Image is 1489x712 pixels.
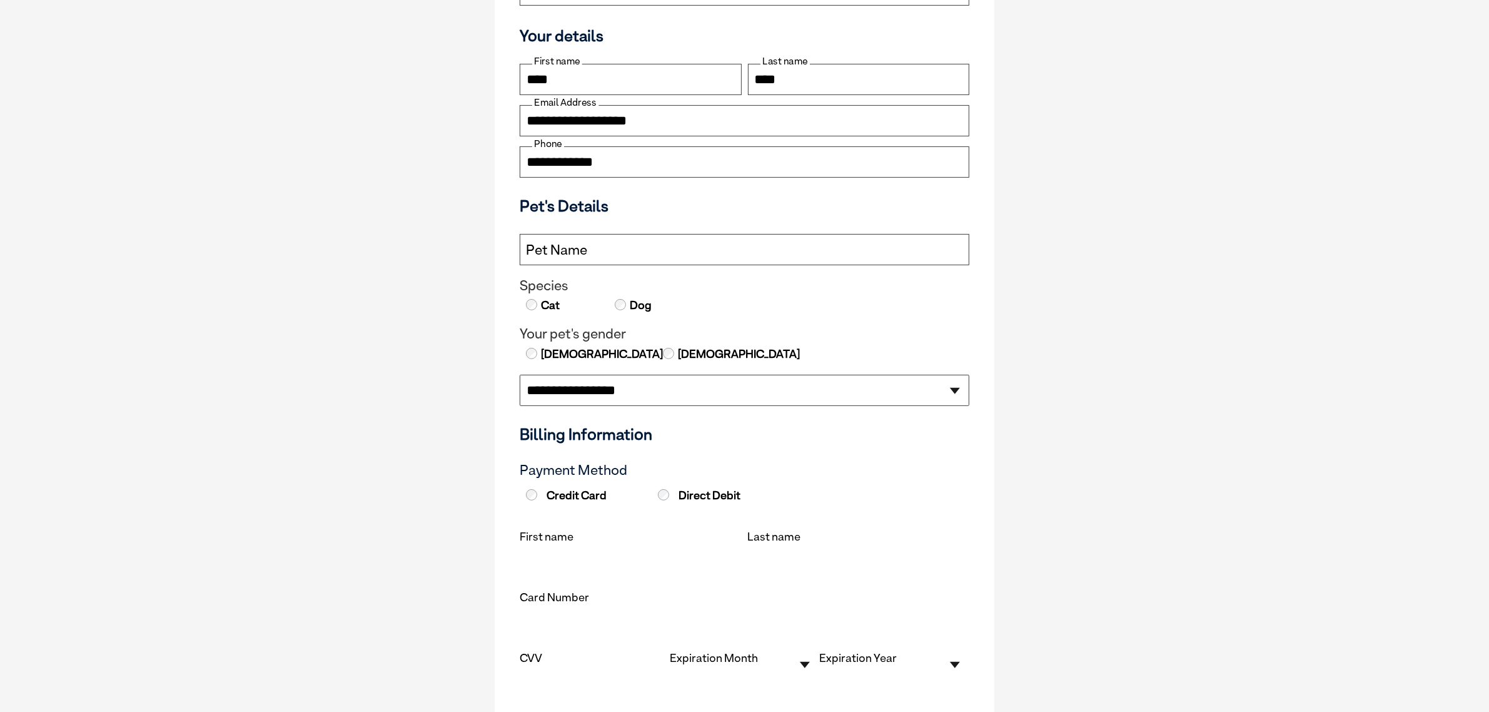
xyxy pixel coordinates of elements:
label: Last name [748,530,801,543]
input: Direct Debit [658,489,669,501]
label: Credit Card [523,489,652,502]
h3: Your details [520,26,969,45]
label: [DEMOGRAPHIC_DATA] [677,346,800,362]
label: Email Address [532,97,598,108]
label: Cat [540,297,560,313]
label: Phone [532,138,564,150]
label: Dog [628,297,652,313]
label: Card Number [520,591,589,604]
h3: Payment Method [520,462,969,479]
label: Expiration Month [670,651,758,664]
legend: Species [520,278,969,294]
legend: Your pet's gender [520,326,969,342]
label: CVV [520,651,542,664]
label: [DEMOGRAPHIC_DATA] [540,346,663,362]
label: Expiration Year [819,651,897,664]
label: Direct Debit [655,489,784,502]
h3: Pet's Details [515,196,974,215]
input: Credit Card [526,489,537,501]
label: First name [532,56,582,67]
h3: Billing Information [520,425,969,444]
label: Last name [760,56,810,67]
label: First name [520,530,573,543]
